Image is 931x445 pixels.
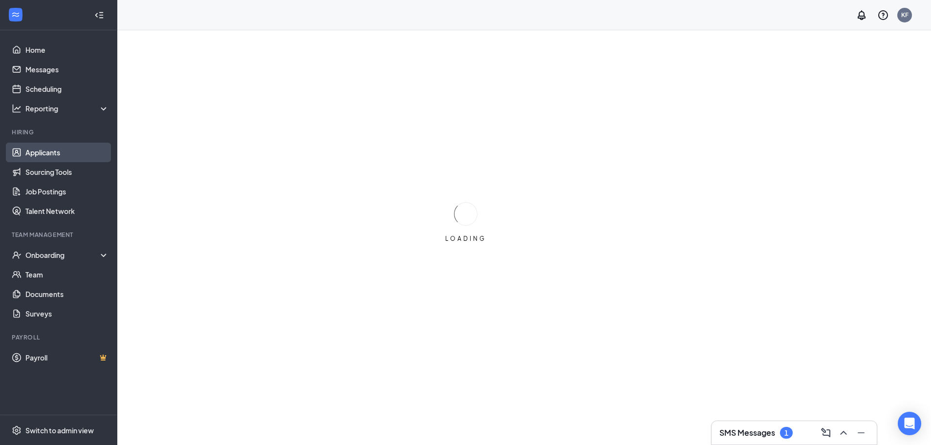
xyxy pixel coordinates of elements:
a: Surveys [25,304,109,323]
a: Talent Network [25,201,109,221]
svg: Settings [12,425,22,435]
div: LOADING [441,234,490,243]
div: Team Management [12,231,107,239]
div: Hiring [12,128,107,136]
svg: Notifications [856,9,867,21]
button: ChevronUp [836,425,851,441]
a: Documents [25,284,109,304]
div: Onboarding [25,250,101,260]
svg: QuestionInfo [877,9,889,21]
svg: ComposeMessage [820,427,832,439]
svg: WorkstreamLogo [11,10,21,20]
div: 1 [784,429,788,437]
svg: Analysis [12,104,22,113]
a: Scheduling [25,79,109,99]
div: Switch to admin view [25,425,94,435]
div: Open Intercom Messenger [898,412,921,435]
a: Job Postings [25,182,109,201]
a: Applicants [25,143,109,162]
a: Home [25,40,109,60]
svg: Collapse [94,10,104,20]
svg: UserCheck [12,250,22,260]
a: Sourcing Tools [25,162,109,182]
div: KF [901,11,909,19]
div: Reporting [25,104,109,113]
h3: SMS Messages [719,427,775,438]
a: PayrollCrown [25,348,109,367]
svg: Minimize [855,427,867,439]
button: ComposeMessage [818,425,834,441]
button: Minimize [853,425,869,441]
a: Team [25,265,109,284]
a: Messages [25,60,109,79]
div: Payroll [12,333,107,341]
svg: ChevronUp [838,427,849,439]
